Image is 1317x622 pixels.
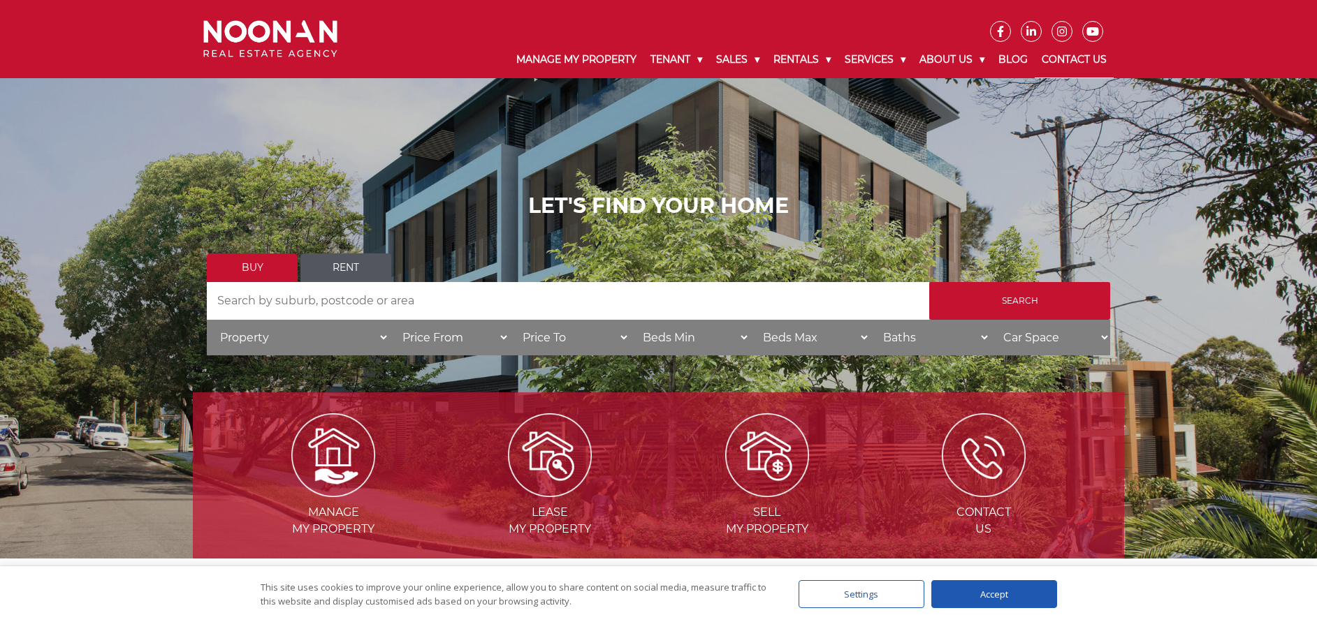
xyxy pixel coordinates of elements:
input: Search [929,282,1110,320]
span: Sell my Property [660,504,874,538]
input: Search by suburb, postcode or area [207,282,929,320]
span: Contact Us [877,504,1091,538]
a: ContactUs [877,447,1091,535]
span: Manage my Property [226,504,440,538]
a: Rentals [766,42,838,77]
a: About Us [912,42,991,77]
h1: LET'S FIND YOUR HOME [207,193,1110,219]
a: Rent [300,253,391,282]
a: Sales [709,42,766,77]
img: Lease my property [508,413,592,497]
a: Buy [207,253,298,282]
img: Manage my Property [291,413,375,497]
a: Managemy Property [226,447,440,535]
a: Contact Us [1035,42,1114,78]
span: Lease my Property [443,504,657,538]
img: Noonan Real Estate Agency [203,20,337,57]
a: Leasemy Property [443,447,657,535]
a: Tenant [643,42,709,77]
img: ICONS [942,413,1026,497]
a: Blog [991,42,1035,77]
div: Settings [799,580,924,608]
a: Manage My Property [509,42,643,77]
img: Sell my property [725,413,809,497]
a: Sellmy Property [660,447,874,535]
a: Services [838,42,912,77]
div: Accept [931,580,1057,608]
div: This site uses cookies to improve your online experience, allow you to share content on social me... [261,580,771,608]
